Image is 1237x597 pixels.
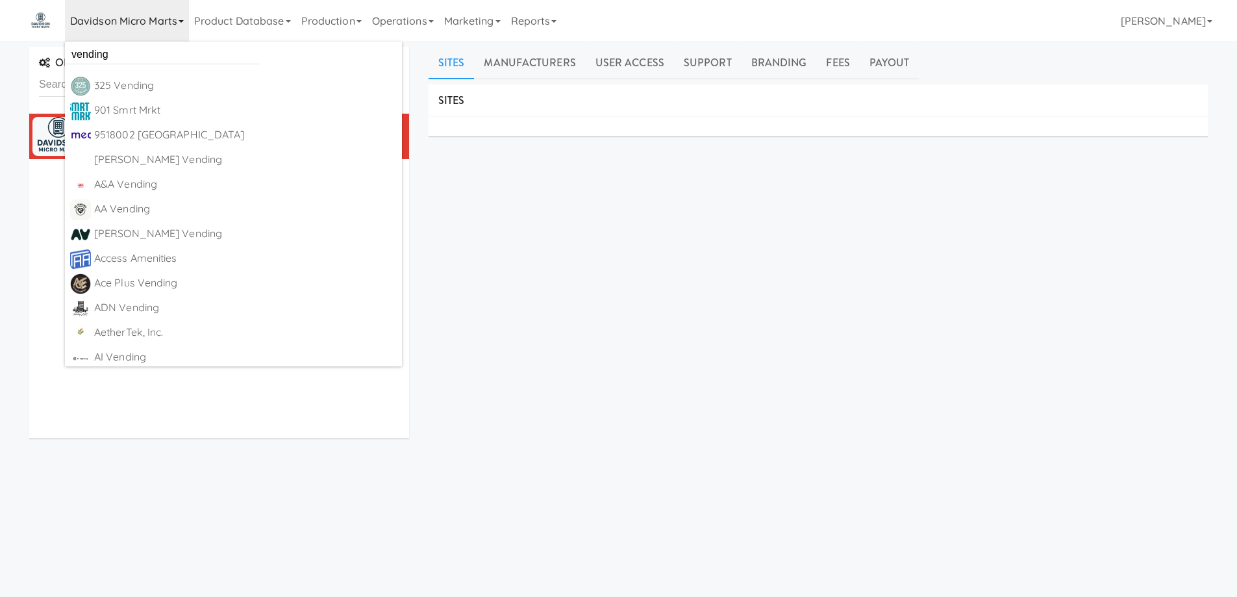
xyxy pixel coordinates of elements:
div: 9518002 [GEOGRAPHIC_DATA] [94,125,397,145]
img: ACwAAAAAAQABAAACADs= [70,150,91,171]
a: User Access [586,47,674,79]
img: kbrytollda43ilh6wexs.png [70,76,91,97]
img: fg1tdwzclvcgadomhdtp.png [70,273,91,294]
img: pbzj0xqistzv78rw17gh.jpg [70,125,91,146]
img: dcdxvmg3yksh6usvjplj.png [70,199,91,220]
a: Manufacturers [474,47,585,79]
img: ir0uzeqxfph1lfkm2qud.jpg [70,101,91,121]
a: Support [674,47,742,79]
img: ucvciuztr6ofmmudrk1o.png [70,224,91,245]
div: A&A Vending [94,175,397,194]
li: Davidson Micro Marts[STREET_ADDRESS][PERSON_NAME] [29,114,409,159]
input: Search operator [65,45,260,64]
img: wikircranfrz09drhcio.png [70,323,91,344]
img: Micromart [29,10,52,32]
input: Search Operator [39,73,399,97]
span: OPERATORS [39,55,117,70]
div: 325 Vending [94,76,397,95]
img: q2obotf9n3qqirn9vbvw.jpg [70,175,91,196]
img: ck9lluqwz49r4slbytpm.png [70,348,91,368]
img: btfbkppilgpqn7n9svkz.png [70,298,91,319]
a: Sites [429,47,475,79]
div: [PERSON_NAME] Vending [94,224,397,244]
div: AI Vending [94,348,397,367]
a: Fees [816,47,859,79]
div: Ace Plus Vending [94,273,397,293]
div: AA Vending [94,199,397,219]
div: [PERSON_NAME] Vending [94,150,397,170]
a: Payout [860,47,919,79]
div: AetherTek, Inc. [94,323,397,342]
img: kgvx9ubdnwdmesdqrgmd.png [70,249,91,270]
div: ADN Vending [94,298,397,318]
a: Branding [742,47,817,79]
div: 901 Smrt Mrkt [94,101,397,120]
span: SITES [438,93,465,108]
div: Access Amenities [94,249,397,268]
